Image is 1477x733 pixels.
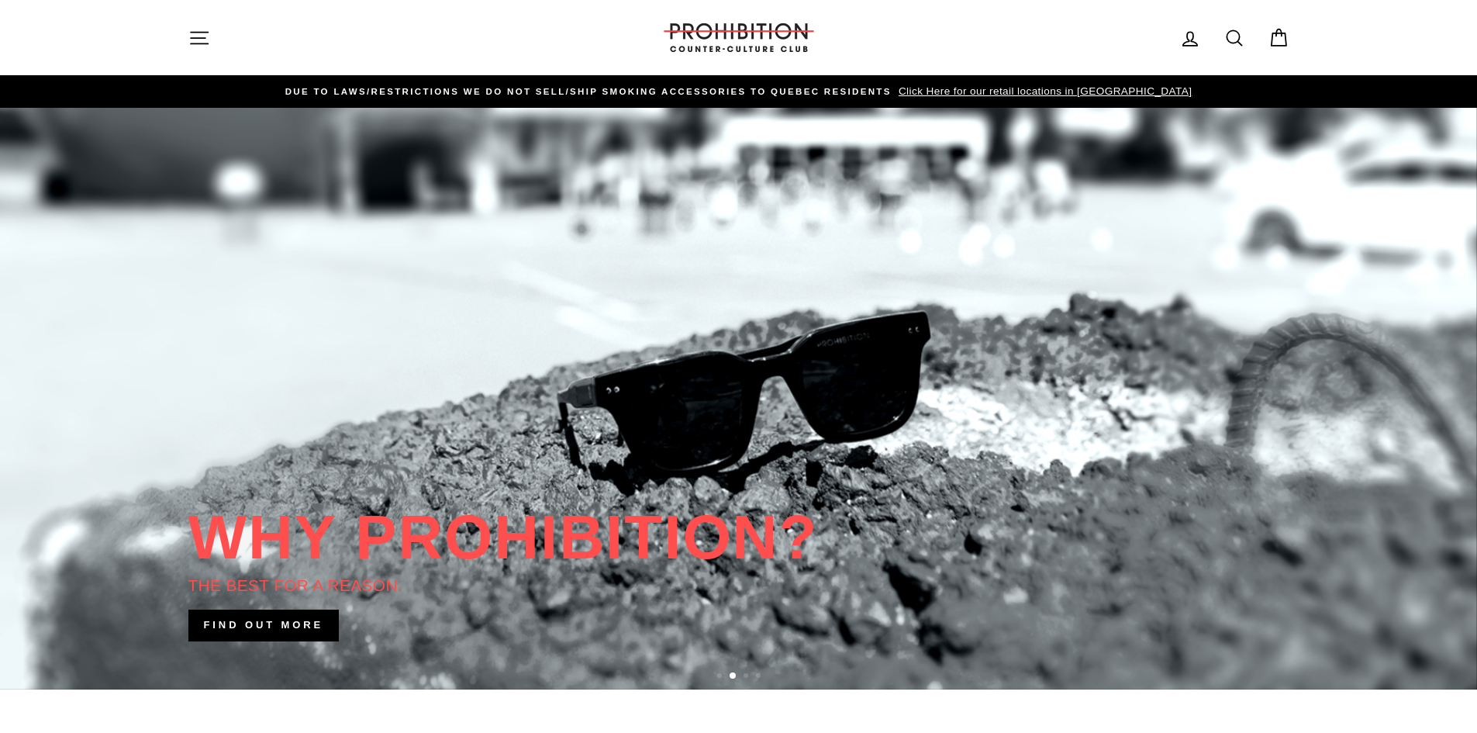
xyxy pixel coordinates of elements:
[730,672,737,680] button: 2
[895,85,1192,97] span: Click Here for our retail locations in [GEOGRAPHIC_DATA]
[717,673,725,681] button: 1
[756,673,764,681] button: 4
[285,87,892,96] span: DUE TO LAWS/restrictions WE DO NOT SELL/SHIP SMOKING ACCESSORIES to qUEBEC RESIDENTS
[192,83,1285,100] a: DUE TO LAWS/restrictions WE DO NOT SELL/SHIP SMOKING ACCESSORIES to qUEBEC RESIDENTS Click Here f...
[661,23,816,52] img: PROHIBITION COUNTER-CULTURE CLUB
[744,673,751,681] button: 3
